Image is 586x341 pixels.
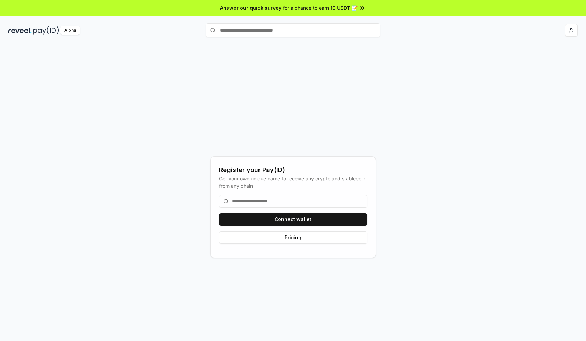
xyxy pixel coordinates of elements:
[220,4,281,11] span: Answer our quick survey
[219,231,367,244] button: Pricing
[283,4,358,11] span: for a chance to earn 10 USDT 📝
[33,26,59,35] img: pay_id
[219,175,367,189] div: Get your own unique name to receive any crypto and stablecoin, from any chain
[8,26,32,35] img: reveel_dark
[219,213,367,226] button: Connect wallet
[60,26,80,35] div: Alpha
[219,165,367,175] div: Register your Pay(ID)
